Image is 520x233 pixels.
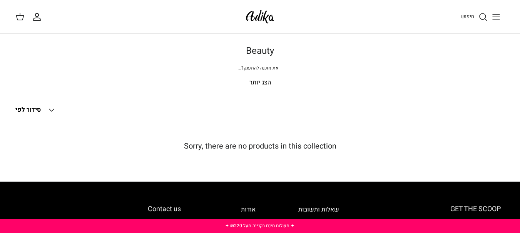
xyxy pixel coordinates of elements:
button: Toggle menu [488,8,505,25]
button: סידור לפי [15,102,56,119]
h1: Beauty [15,46,505,57]
span: סידור לפי [15,105,41,114]
h5: Sorry, there are no products in this collection [15,142,505,151]
a: אודות [241,205,256,214]
img: Adika IL [244,8,276,26]
a: ✦ משלוח חינם בקנייה מעל ₪220 ✦ [225,222,294,229]
p: הצג יותר [15,78,505,88]
a: משלוחים [316,218,339,227]
span: את מוכנה להתפנק? [238,64,279,71]
h6: GET THE SCOOP [381,205,501,213]
a: החשבון שלי [32,12,45,21]
a: שאלות ותשובות [298,205,339,214]
a: תקנון החברה [223,218,256,227]
a: חיפוש [461,12,488,21]
h6: Contact us [19,205,181,213]
span: חיפוש [461,13,474,20]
